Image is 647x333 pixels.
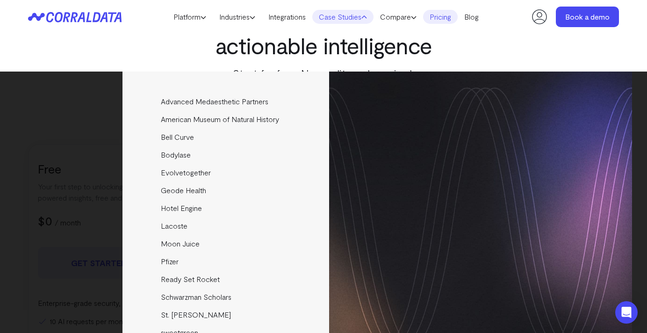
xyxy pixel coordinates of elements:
[122,306,331,324] a: St. [PERSON_NAME]
[122,253,331,270] a: Pfizer
[122,164,331,181] a: Evolvetogether
[122,270,331,288] a: Ready Set Rocket
[106,7,541,58] h3: Everything you need to turn your data into actionable intelligence
[122,288,331,306] a: Schwarzman Scholars
[458,10,485,24] a: Blog
[423,10,458,24] a: Pricing
[122,199,331,217] a: Hotel Engine
[122,128,331,146] a: Bell Curve
[122,146,331,164] a: Bodylase
[122,93,331,110] a: Advanced Medaesthetic Partners
[213,10,262,24] a: Industries
[374,10,423,24] a: Compare
[122,181,331,199] a: Geode Health
[167,10,213,24] a: Platform
[262,10,312,24] a: Integrations
[556,7,619,27] a: Book a demo
[122,235,331,253] a: Moon Juice
[312,10,374,24] a: Case Studies
[122,110,331,128] a: American Museum of Natural History
[106,65,541,82] p: Start for free. No credit card required.
[615,301,638,324] div: Open Intercom Messenger
[122,217,331,235] a: Lacoste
